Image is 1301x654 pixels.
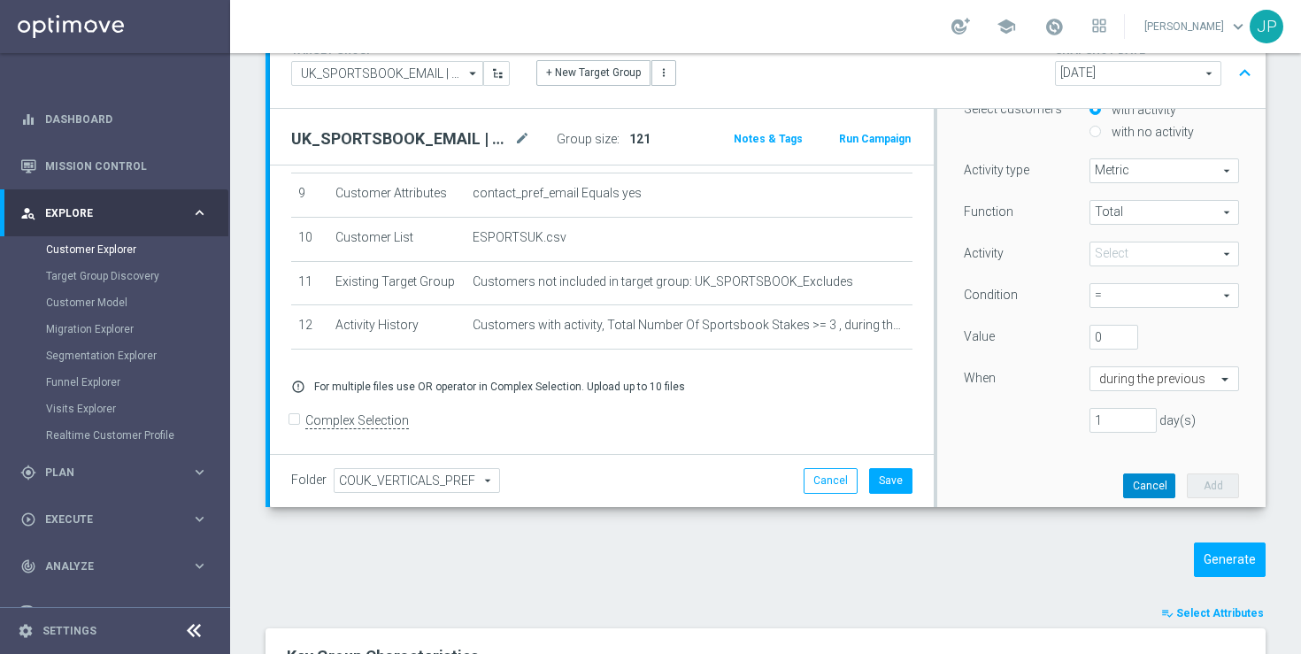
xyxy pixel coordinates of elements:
[1107,102,1176,118] label: with activity
[473,230,566,245] span: ESPORTSUK.csv
[617,132,620,147] label: :
[45,561,191,572] span: Analyze
[804,468,858,493] button: Cancel
[191,464,208,481] i: keyboard_arrow_right
[1089,366,1239,391] ng-select: during the previous
[45,208,191,219] span: Explore
[42,626,96,636] a: Settings
[19,559,209,573] div: track_changes Analyze keyboard_arrow_right
[328,217,465,261] td: Customer List
[191,204,208,221] i: keyboard_arrow_right
[46,402,184,416] a: Visits Explorer
[19,512,209,527] button: play_circle_outline Execute keyboard_arrow_right
[732,129,804,149] button: Notes & Tags
[328,305,465,350] td: Activity History
[20,558,191,574] div: Analyze
[45,467,191,478] span: Plan
[473,186,642,201] span: contact_pref_email Equals yes
[837,129,912,149] button: Run Campaign
[20,142,208,189] div: Mission Control
[514,128,530,150] i: mode_edit
[328,261,465,305] td: Existing Target Group
[46,289,228,316] div: Customer Model
[291,305,328,350] td: 12
[20,465,36,481] i: gps_fixed
[291,261,328,305] td: 11
[46,236,228,263] div: Customer Explorer
[997,17,1016,36] span: school
[18,623,34,639] i: settings
[20,205,191,221] div: Explore
[45,142,208,189] a: Mission Control
[473,274,853,289] span: Customers not included in target group: UK_SPORTSBOOK_Excludes
[964,245,1004,261] label: Activity
[291,40,1244,90] div: TARGET GROUP arrow_drop_down + New Target Group more_vert SNAPSHOT DATE arrow_drop_down expand_less
[191,511,208,527] i: keyboard_arrow_right
[291,380,305,394] i: error_outline
[536,60,650,85] button: + New Target Group
[1107,124,1194,140] label: with no activity
[20,558,36,574] i: track_changes
[1250,10,1283,43] div: JP
[46,342,228,369] div: Segmentation Explorer
[19,206,209,220] button: person_search Explore keyboard_arrow_right
[291,217,328,261] td: 10
[629,132,650,146] span: 121
[1161,607,1174,619] i: playlist_add_check
[46,269,184,283] a: Target Group Discovery
[46,349,184,363] a: Segmentation Explorer
[651,60,676,85] button: more_vert
[291,173,328,218] td: 9
[557,132,617,147] label: Group size
[191,558,208,574] i: keyboard_arrow_right
[20,512,36,527] i: play_circle_outline
[964,102,1062,116] lable: Select customers
[191,604,208,621] i: keyboard_arrow_right
[964,328,995,344] label: Value
[305,412,409,429] label: Complex Selection
[19,606,209,620] button: Data Studio keyboard_arrow_right
[964,287,1018,303] label: Condition
[46,428,184,442] a: Realtime Customer Profile
[964,204,1013,219] label: Function
[46,375,184,389] a: Funnel Explorer
[46,296,184,310] a: Customer Model
[20,96,208,142] div: Dashboard
[1159,604,1266,623] button: playlist_add_check Select Attributes
[20,465,191,481] div: Plan
[1194,542,1266,577] button: Generate
[20,112,36,127] i: equalizer
[46,316,228,342] div: Migration Explorer
[20,605,191,621] div: Data Studio
[45,514,191,525] span: Execute
[46,322,184,336] a: Migration Explorer
[1232,57,1258,90] button: expand_less
[1159,413,1196,427] span: day(s)
[328,173,465,218] td: Customer Attributes
[658,66,670,79] i: more_vert
[19,465,209,480] button: gps_fixed Plan keyboard_arrow_right
[1176,607,1264,619] span: Select Attributes
[1228,17,1248,36] span: keyboard_arrow_down
[964,370,996,386] label: When
[1143,13,1250,40] a: [PERSON_NAME]keyboard_arrow_down
[314,380,685,394] p: For multiple files use OR operator in Complex Selection. Upload up to 10 files
[46,422,228,449] div: Realtime Customer Profile
[1187,473,1239,498] button: Add
[473,318,905,333] span: Customers with activity, Total Number Of Sportsbook Stakes >= 3 , during the previous 60 days
[291,61,483,86] input: UK_SPORTSBOOK_EMAIL | Esports bettors
[1123,473,1175,498] button: Cancel
[20,512,191,527] div: Execute
[46,263,228,289] div: Target Group Discovery
[964,162,1029,178] label: Activity type
[46,242,184,257] a: Customer Explorer
[46,369,228,396] div: Funnel Explorer
[45,96,208,142] a: Dashboard
[20,205,36,221] i: person_search
[19,159,209,173] button: Mission Control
